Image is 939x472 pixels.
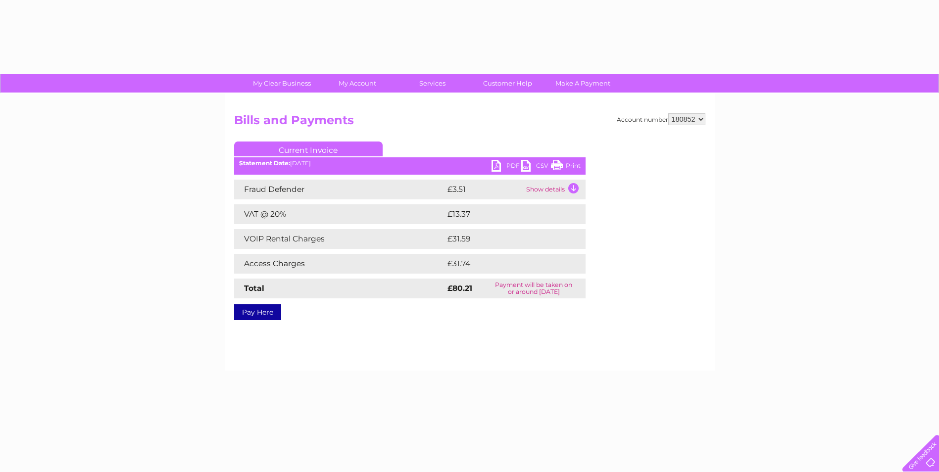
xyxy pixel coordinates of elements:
[234,229,445,249] td: VOIP Rental Charges
[447,283,472,293] strong: £80.21
[239,159,290,167] b: Statement Date:
[241,74,323,93] a: My Clear Business
[234,113,705,132] h2: Bills and Payments
[521,160,551,174] a: CSV
[234,160,586,167] div: [DATE]
[234,304,281,320] a: Pay Here
[482,279,586,298] td: Payment will be taken on or around [DATE]
[551,160,581,174] a: Print
[617,113,705,125] div: Account number
[316,74,398,93] a: My Account
[445,229,565,249] td: £31.59
[234,180,445,199] td: Fraud Defender
[445,204,564,224] td: £13.37
[445,254,564,274] td: £31.74
[234,204,445,224] td: VAT @ 20%
[467,74,548,93] a: Customer Help
[234,142,383,156] a: Current Invoice
[392,74,473,93] a: Services
[524,180,586,199] td: Show details
[542,74,624,93] a: Make A Payment
[234,254,445,274] td: Access Charges
[445,180,524,199] td: £3.51
[244,283,264,293] strong: Total
[492,160,521,174] a: PDF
